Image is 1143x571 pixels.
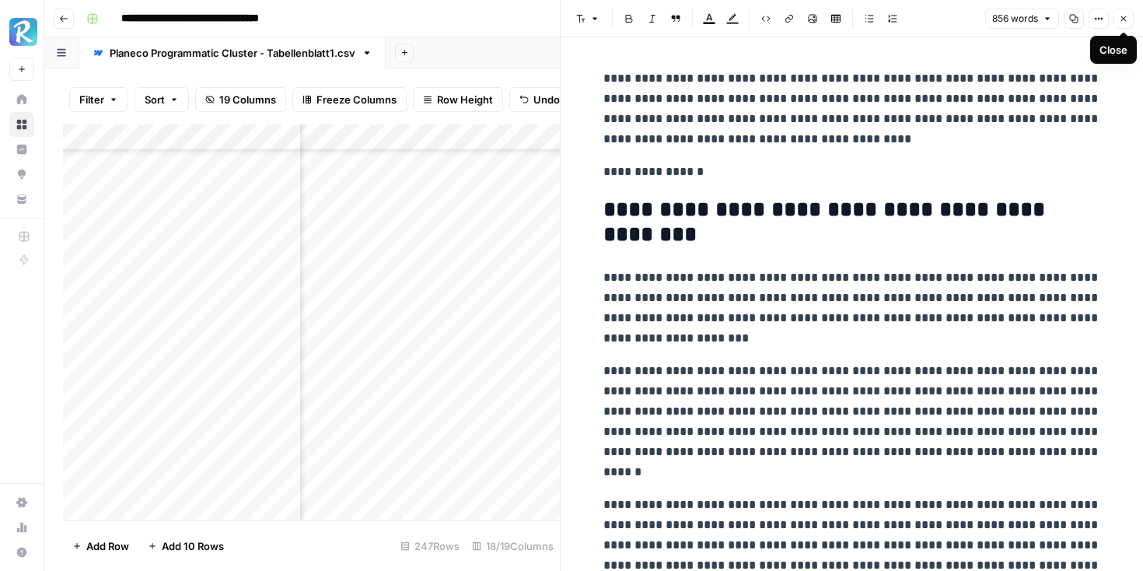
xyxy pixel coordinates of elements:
a: Settings [9,490,34,515]
span: Add Row [86,538,129,554]
a: Usage [9,515,34,540]
button: Add 10 Rows [138,534,233,559]
span: Filter [79,92,104,107]
button: Freeze Columns [292,87,407,112]
button: 19 Columns [195,87,286,112]
button: Undo [509,87,570,112]
span: Undo [533,92,560,107]
button: Row Height [413,87,503,112]
a: Opportunities [9,162,34,187]
button: Sort [135,87,189,112]
button: Workspace: Radyant [9,12,34,51]
img: Radyant Logo [9,18,37,46]
a: Home [9,87,34,112]
a: Insights [9,137,34,162]
span: Sort [145,92,165,107]
span: 856 words [992,12,1038,26]
a: Browse [9,112,34,137]
span: Freeze Columns [316,92,397,107]
button: Filter [69,87,128,112]
span: 19 Columns [219,92,276,107]
span: Add 10 Rows [162,538,224,554]
button: Add Row [63,534,138,559]
div: 18/19 Columns [466,534,560,559]
a: Planeco Programmatic Cluster - Tabellenblatt1.csv [79,37,386,68]
span: Row Height [437,92,493,107]
button: Help + Support [9,540,34,565]
div: 247 Rows [394,534,466,559]
div: Planeco Programmatic Cluster - Tabellenblatt1.csv [110,45,355,61]
a: Your Data [9,187,34,212]
button: 856 words [985,9,1059,29]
